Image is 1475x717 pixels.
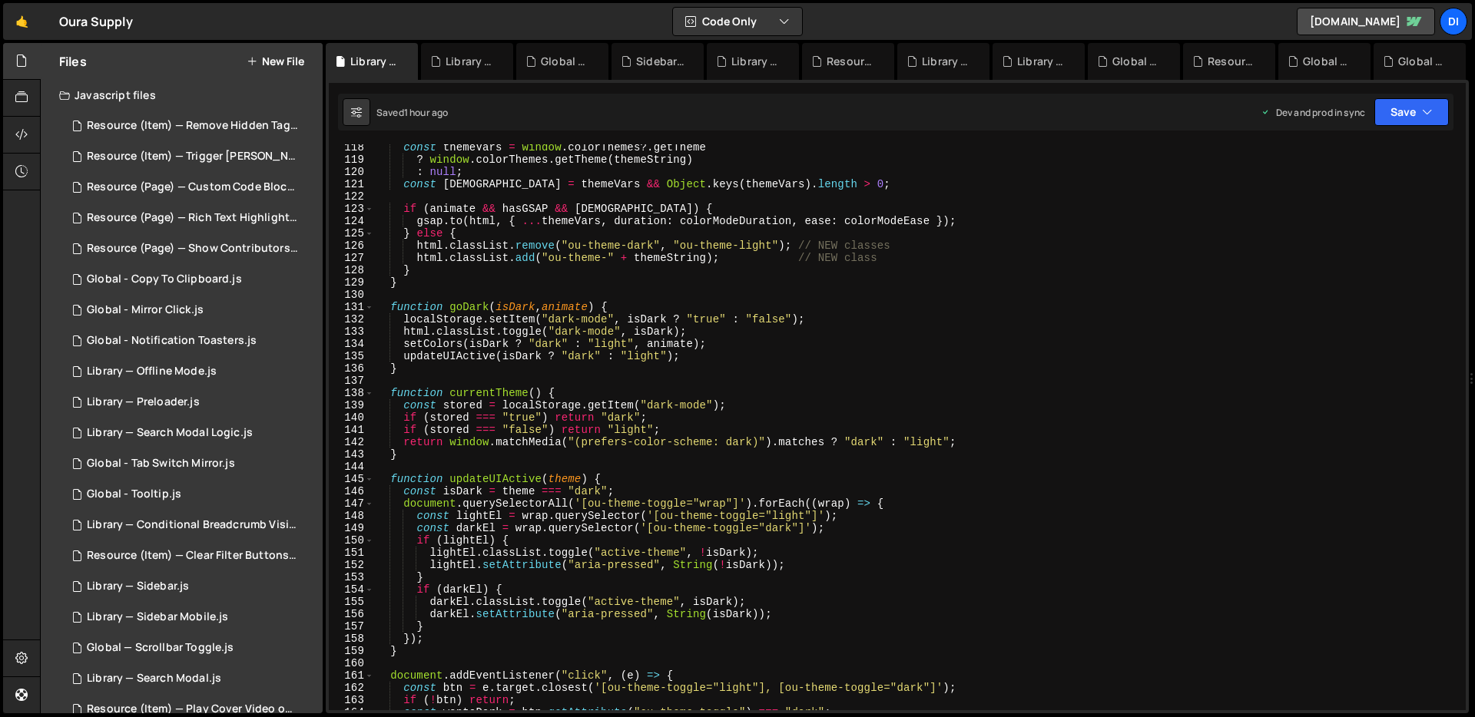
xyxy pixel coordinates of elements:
div: 14937/44585.js [59,325,323,356]
div: 14937/45352.js [59,571,323,602]
div: 14937/44281.js [59,172,328,203]
div: 140 [329,411,374,424]
div: Oura Supply [59,12,133,31]
div: 125 [329,227,374,240]
div: Javascript files [41,80,323,111]
div: Library — Search Modal.js [87,672,221,686]
div: 151 [329,547,374,559]
div: Global - Notification Toasters.js [1112,54,1162,69]
div: 163 [329,694,374,706]
div: 14937/44562.js [59,479,323,510]
div: 130 [329,289,374,301]
div: 121 [329,178,374,190]
div: Library — Sidebar Mobile.js [87,610,228,624]
div: 126 [329,240,374,252]
div: 143 [329,448,374,461]
div: 141 [329,424,374,436]
div: 132 [329,313,374,325]
div: 149 [329,522,374,534]
div: Global — Scrollbar Toggle.js [87,641,234,655]
h2: Files [59,53,87,70]
div: 14937/43958.js [59,387,323,418]
div: Resource (Page) — Rich Text Highlight Pill.js [827,54,876,69]
div: 156 [329,608,374,620]
div: 14937/43376.js [59,540,328,571]
div: 135 [329,350,374,362]
div: Global – Conditional (Device) Element Visibility.js [1398,54,1447,69]
div: 14937/44582.js [59,264,323,295]
div: 120 [329,166,374,178]
div: 14937/44586.js [59,356,323,387]
div: 142 [329,436,374,448]
div: 14937/44593.js [59,602,323,633]
div: 136 [329,362,374,375]
div: Global - Tab Switch Mirror.js [541,54,590,69]
div: 139 [329,399,374,411]
div: Resource (Page) — Show Contributors Name.js [87,242,299,256]
div: 158 [329,633,374,645]
div: 128 [329,264,374,276]
div: Library — Conditional Breadcrumb Visibility.js [87,518,299,532]
div: 14937/44471.js [59,295,323,325]
div: 148 [329,510,374,522]
div: Global - Tooltip.js [87,487,181,501]
button: Save [1374,98,1449,126]
div: 131 [329,301,374,313]
div: Resource (Item) — Clear Filter Buttons.js [87,549,299,563]
div: Saved [376,106,448,119]
div: Library — Search Modal Logic.js [731,54,781,69]
div: 1 hour ago [404,106,449,119]
div: 129 [329,276,374,289]
div: 154 [329,583,374,596]
div: 14937/44975.js [59,448,323,479]
div: 152 [329,559,374,571]
div: 14937/44851.js [59,418,323,448]
div: Resource (Item) — Remove Hidden Tags on Load.js [87,119,299,133]
div: 14937/38913.js [59,663,323,694]
div: 14937/43515.js [59,141,328,172]
div: 146 [329,485,374,497]
div: 134 [329,338,374,350]
div: Global - Copy To Clipboard.js [1303,54,1352,69]
div: Library — Offline Mode.js [87,365,217,378]
div: 14937/44194.js [59,233,328,264]
div: Global - Mirror Click.js [87,303,204,317]
div: 127 [329,252,374,264]
div: 161 [329,669,374,682]
div: 138 [329,387,374,399]
div: Library — Sidebar.js [446,54,495,69]
div: Resource (Page) — Custom Code Block Setup.js [87,180,299,194]
div: 153 [329,571,374,583]
div: 124 [329,215,374,227]
div: 162 [329,682,374,694]
div: 14937/43535.js [59,111,328,141]
button: New File [247,55,304,68]
a: 🤙 [3,3,41,40]
div: Global - Tab Switch Mirror.js [87,457,235,471]
div: 122 [329,190,374,203]
div: 157 [329,620,374,633]
div: Library — Sidebar Mobile.js [922,54,971,69]
div: 145 [329,473,374,485]
a: Di [1440,8,1467,35]
div: 123 [329,203,374,215]
button: Code Only [673,8,802,35]
div: Library — Theme Toggle.js [350,54,399,69]
div: 118 [329,141,374,154]
div: 137 [329,375,374,387]
a: [DOMAIN_NAME] [1297,8,1435,35]
div: Dev and prod in sync [1261,106,1365,119]
div: Library — Sidebar.js [87,580,189,593]
div: Sidebar — UI States & Interactions.css [636,54,685,69]
div: Resource (Item) — Trigger [PERSON_NAME] on Save.js [87,150,299,164]
div: 14937/39947.js [59,633,323,663]
div: 147 [329,497,374,510]
div: Library — Offline Mode.js [1017,54,1066,69]
div: 119 [329,154,374,166]
div: 155 [329,596,374,608]
div: 133 [329,325,374,338]
div: Resource (Page) — Rich Text Highlight Pill.js [87,211,299,225]
div: Library — Search Modal Logic.js [87,426,253,440]
div: 150 [329,534,374,547]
